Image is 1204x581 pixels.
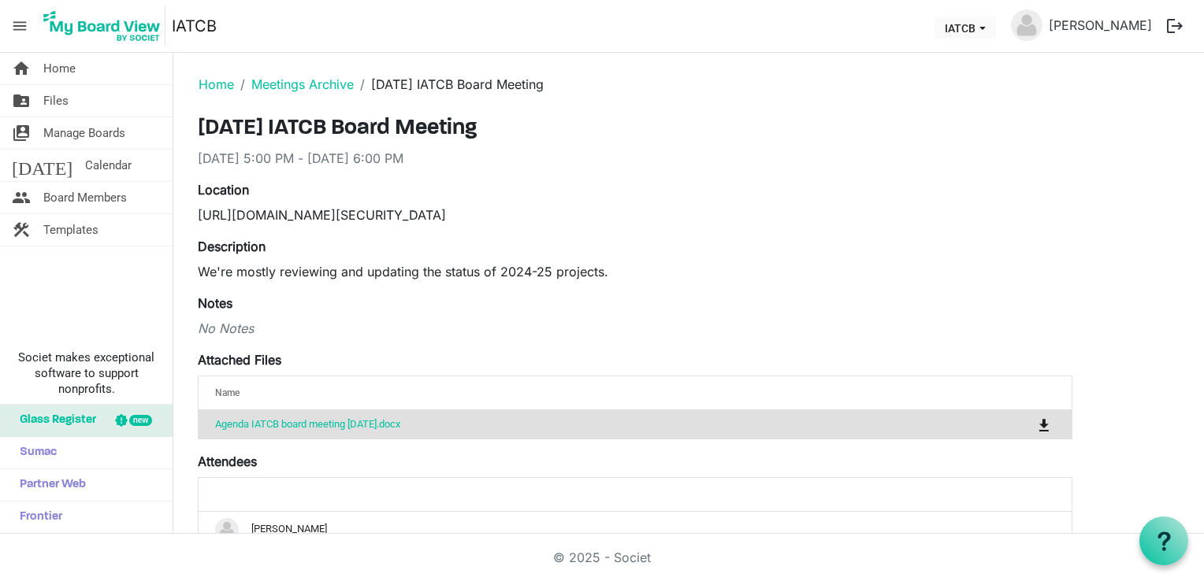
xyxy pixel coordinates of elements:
a: Home [199,76,234,92]
span: Files [43,85,69,117]
span: construction [12,214,31,246]
td: ?Amy Robinson is template cell column header [199,512,1072,548]
a: [PERSON_NAME] [1042,9,1158,41]
a: Meetings Archive [251,76,354,92]
span: home [12,53,31,84]
span: Partner Web [12,469,86,501]
label: Attached Files [198,350,281,369]
span: [DATE] [12,150,72,181]
div: [URL][DOMAIN_NAME][SECURITY_DATA] [198,205,1072,224]
label: Location [198,180,249,199]
img: no-profile-picture.svg [1011,9,1042,41]
p: We're mostly reviewing and updating the status of 2024-25 projects. [198,262,1072,281]
a: My Board View Logo [39,6,172,46]
span: menu [5,11,35,41]
span: Manage Boards [43,117,125,149]
a: IATCB [172,10,217,42]
button: logout [1158,9,1191,43]
button: Download [1033,413,1055,435]
a: © 2025 - Societ [553,550,651,565]
span: Templates [43,214,98,246]
span: Name [215,387,240,398]
li: [DATE] IATCB Board Meeting [354,75,544,94]
span: people [12,182,31,213]
h3: [DATE] IATCB Board Meeting [198,116,1072,142]
span: Board Members [43,182,127,213]
div: No Notes [198,319,1072,338]
span: folder_shared [12,85,31,117]
span: Frontier [12,501,62,533]
span: switch_account [12,117,31,149]
span: Sumac [12,437,57,468]
span: Societ makes exceptional software to support nonprofits. [7,350,165,397]
img: My Board View Logo [39,6,165,46]
img: no-profile-picture.svg [215,518,239,542]
span: Glass Register [12,405,96,436]
span: ? [229,532,243,546]
label: Description [198,237,266,256]
div: [PERSON_NAME] [215,518,1055,542]
div: [DATE] 5:00 PM - [DATE] 6:00 PM [198,149,1072,168]
td: is Command column column header [973,410,1072,439]
td: Agenda IATCB board meeting 9.3.2025.docx is template cell column header Name [199,410,973,439]
span: Calendar [85,150,132,181]
span: Home [43,53,76,84]
a: Agenda IATCB board meeting [DATE].docx [215,418,400,430]
button: IATCB dropdownbutton [935,17,996,39]
div: new [129,415,152,426]
label: Notes [198,294,232,313]
label: Attendees [198,452,257,471]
